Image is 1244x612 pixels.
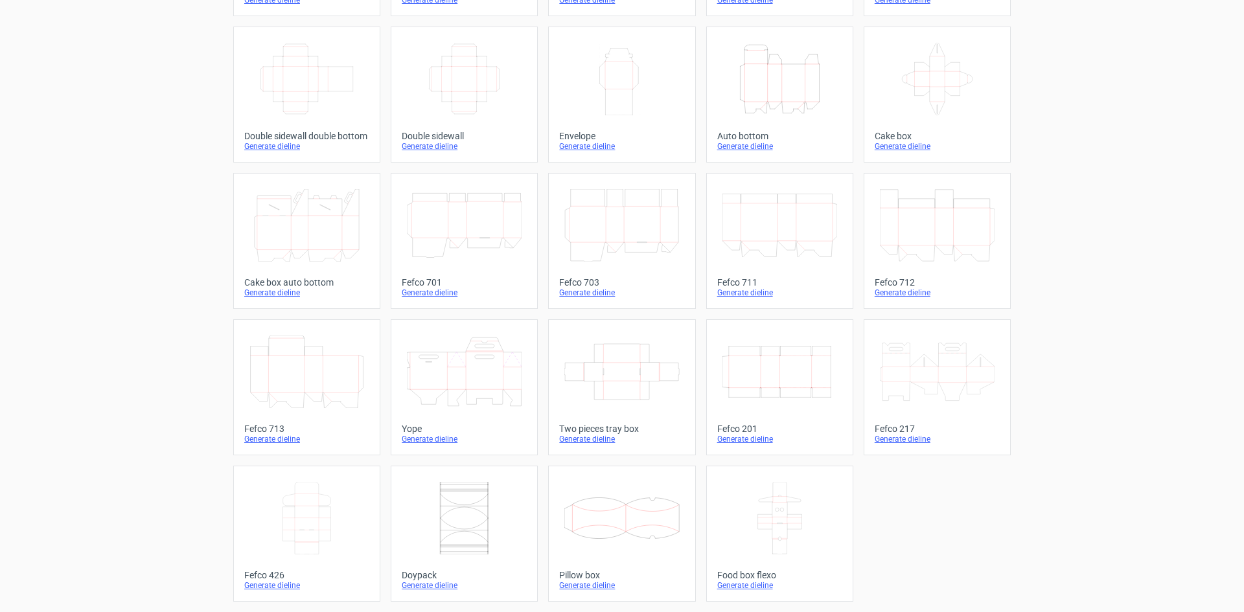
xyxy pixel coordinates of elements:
a: Fefco 217Generate dieline [864,319,1011,455]
a: Auto bottomGenerate dieline [706,27,853,163]
a: Cake box auto bottomGenerate dieline [233,173,380,309]
div: Generate dieline [244,434,369,444]
div: Double sidewall double bottom [244,131,369,141]
div: Fefco 711 [717,277,842,288]
div: Generate dieline [559,288,684,298]
div: Food box flexo [717,570,842,580]
div: Generate dieline [402,141,527,152]
a: Fefco 201Generate dieline [706,319,853,455]
div: Generate dieline [717,580,842,591]
a: Fefco 426Generate dieline [233,466,380,602]
div: Fefco 712 [875,277,1000,288]
div: Generate dieline [402,580,527,591]
a: Fefco 701Generate dieline [391,173,538,309]
div: Auto bottom [717,131,842,141]
a: Fefco 711Generate dieline [706,173,853,309]
div: Pillow box [559,570,684,580]
div: Generate dieline [559,580,684,591]
a: DoypackGenerate dieline [391,466,538,602]
div: Generate dieline [559,141,684,152]
div: Yope [402,424,527,434]
a: Fefco 712Generate dieline [864,173,1011,309]
div: Cake box [875,131,1000,141]
div: Generate dieline [717,141,842,152]
div: Fefco 201 [717,424,842,434]
div: Generate dieline [244,580,369,591]
div: Doypack [402,570,527,580]
a: Pillow boxGenerate dieline [548,466,695,602]
a: Double sidewallGenerate dieline [391,27,538,163]
div: Generate dieline [875,288,1000,298]
div: Generate dieline [875,141,1000,152]
div: Generate dieline [402,434,527,444]
div: Generate dieline [402,288,527,298]
div: Cake box auto bottom [244,277,369,288]
div: Double sidewall [402,131,527,141]
div: Generate dieline [875,434,1000,444]
a: Fefco 703Generate dieline [548,173,695,309]
div: Generate dieline [717,434,842,444]
div: Fefco 703 [559,277,684,288]
div: Fefco 217 [875,424,1000,434]
div: Generate dieline [244,141,369,152]
div: Envelope [559,131,684,141]
a: Cake boxGenerate dieline [864,27,1011,163]
div: Generate dieline [559,434,684,444]
a: Two pieces tray boxGenerate dieline [548,319,695,455]
div: Fefco 713 [244,424,369,434]
a: YopeGenerate dieline [391,319,538,455]
a: EnvelopeGenerate dieline [548,27,695,163]
a: Fefco 713Generate dieline [233,319,380,455]
div: Generate dieline [717,288,842,298]
div: Fefco 701 [402,277,527,288]
div: Generate dieline [244,288,369,298]
div: Fefco 426 [244,570,369,580]
div: Two pieces tray box [559,424,684,434]
a: Double sidewall double bottomGenerate dieline [233,27,380,163]
a: Food box flexoGenerate dieline [706,466,853,602]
